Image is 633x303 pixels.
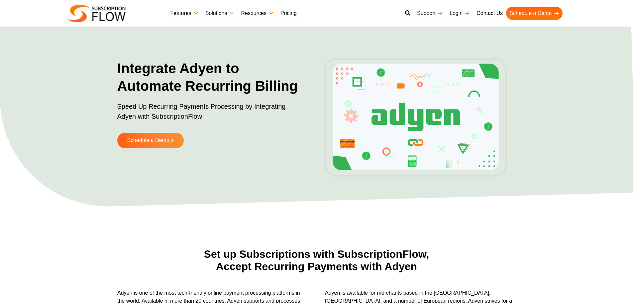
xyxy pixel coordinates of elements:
a: Support [414,7,446,20]
h2: Set up Subscriptions with SubscriptionFlow, Accept Recurring Payments with Adyen [204,248,430,273]
p: Speed Up Recurring Payments Processing by Integrating Adyen with SubscriptionFlow! [117,101,298,128]
img: Subscriptionflow [67,5,126,22]
h1: Integrate Adyen to Automate Recurring Billing [117,60,298,95]
a: Schedule a Demo [506,7,562,20]
a: Contact Us [473,7,506,20]
a: Pricing [277,7,300,20]
img: Recurring Payments with Adyen [326,60,505,175]
span: Schedule a Demo [127,138,169,143]
a: Resources [238,7,277,20]
a: Schedule a Demo [117,133,184,148]
a: Login [446,7,473,20]
a: Solutions [202,7,238,20]
a: Features [167,7,202,20]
